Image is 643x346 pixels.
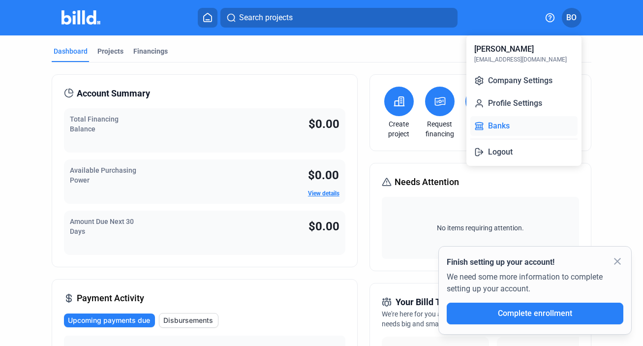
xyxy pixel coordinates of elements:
div: [EMAIL_ADDRESS][DOMAIN_NAME] [474,55,567,64]
div: [PERSON_NAME] [474,43,534,55]
button: Company Settings [470,71,578,91]
button: Banks [470,116,578,136]
button: Logout [470,142,578,162]
button: Profile Settings [470,94,578,113]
